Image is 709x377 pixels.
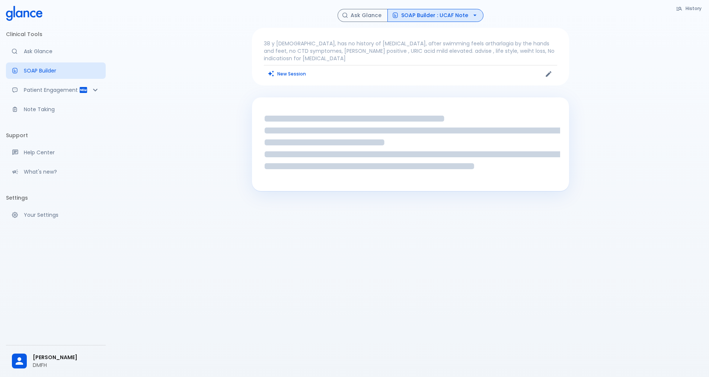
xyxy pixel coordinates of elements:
[24,211,100,219] p: Your Settings
[24,67,100,74] p: SOAP Builder
[33,354,100,361] span: [PERSON_NAME]
[24,149,100,156] p: Help Center
[672,3,706,14] button: History
[387,9,483,22] button: SOAP Builder : UCAF Note
[6,82,106,98] div: Patient Reports & Referrals
[6,189,106,207] li: Settings
[6,164,106,180] div: Recent updates and feature releases
[6,126,106,144] li: Support
[6,62,106,79] a: Docugen: Compose a clinical documentation in seconds
[264,40,557,62] p: 38 y [DEMOGRAPHIC_DATA], has no history of [MEDICAL_DATA], after swimming feels artharlagia by th...
[24,168,100,175] p: What's new?
[24,106,100,113] p: Note Taking
[6,101,106,117] a: Advanced note-taking
[6,348,106,374] div: [PERSON_NAME]DMFH
[6,25,106,43] li: Clinical Tools
[24,86,79,94] p: Patient Engagement
[24,48,100,55] p: Ask Glance
[543,68,554,80] button: Edit
[33,361,100,369] p: DMFH
[6,207,106,223] a: Manage your settings
[6,144,106,161] a: Get help from our support team
[338,9,388,22] button: Ask Glance
[6,43,106,59] a: Moramiz: Find ICD10AM codes instantly
[264,68,310,79] button: Clears all inputs and results.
